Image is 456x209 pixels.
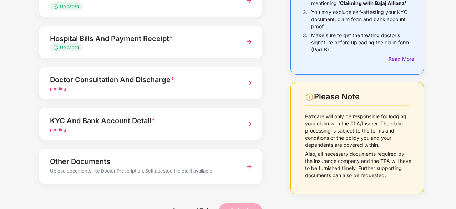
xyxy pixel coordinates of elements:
div: Doctor Consultation And Discharge [50,74,234,85]
img: svg+xml;base64,PHN2ZyB4bWxucz0iaHR0cDovL3d3dy53My5vcmcvMjAwMC9zdmciIHdpZHRoPSIxMy4zMzMiIGhlaWdodD... [54,4,60,9]
div: KYC And Bank Account Detail [50,115,234,126]
div: Hospital Bills And Payment Receipt [50,33,234,44]
p: You may exclude self-attesting your KYC document, claim form and bank account proof. [311,9,411,30]
img: svg+xml;base64,PHN2ZyBpZD0iTmV4dCIgeG1sbnM9Imh0dHA6Ly93d3cudzMub3JnLzIwMDAvc3ZnIiB3aWR0aD0iMzYiIG... [243,76,255,89]
div: Please Note [314,92,411,101]
img: svg+xml;base64,PHN2ZyBpZD0iTmV4dCIgeG1sbnM9Imh0dHA6Ly93d3cudzMub3JnLzIwMDAvc3ZnIiB3aWR0aD0iMzYiIG... [243,35,255,48]
img: svg+xml;base64,PHN2ZyB4bWxucz0iaHR0cDovL3d3dy53My5vcmcvMjAwMC9zdmciIHdpZHRoPSIxMy4zMzMiIGhlaWdodD... [54,45,60,50]
div: Upload documents like Doctor Prescription, Self attested file etc if available. [50,167,234,176]
img: svg+xml;base64,PHN2ZyBpZD0iTmV4dCIgeG1sbnM9Imh0dHA6Ly93d3cudzMub3JnLzIwMDAvc3ZnIiB3aWR0aD0iMzYiIG... [243,160,255,173]
div: Other Documents [50,156,234,167]
p: Also, all necessary documents required by the insurance company and the TPA will have to be furni... [305,150,411,179]
p: 2. [303,9,308,30]
span: pending [50,86,66,91]
p: Make sure to get the treating doctor’s signature before uploading the claim form (Part B) [311,32,411,53]
p: Pazcare will only be responsible for lodging your claim with the TPA/Insurer. The claim processin... [305,113,411,149]
p: 3. [303,32,308,53]
div: Read More [389,55,411,63]
span: Uploaded [60,4,79,9]
img: svg+xml;base64,PHN2ZyBpZD0iTmV4dCIgeG1sbnM9Imh0dHA6Ly93d3cudzMub3JnLzIwMDAvc3ZnIiB3aWR0aD0iMzYiIG... [243,118,255,130]
span: Uploaded [60,45,79,50]
span: pending [50,127,66,132]
img: svg+xml;base64,PHN2ZyBpZD0iV2FybmluZ18tXzI0eDI0IiBkYXRhLW5hbWU9Ildhcm5pbmcgLSAyNHgyNCIgeG1sbnM9Im... [305,93,314,101]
